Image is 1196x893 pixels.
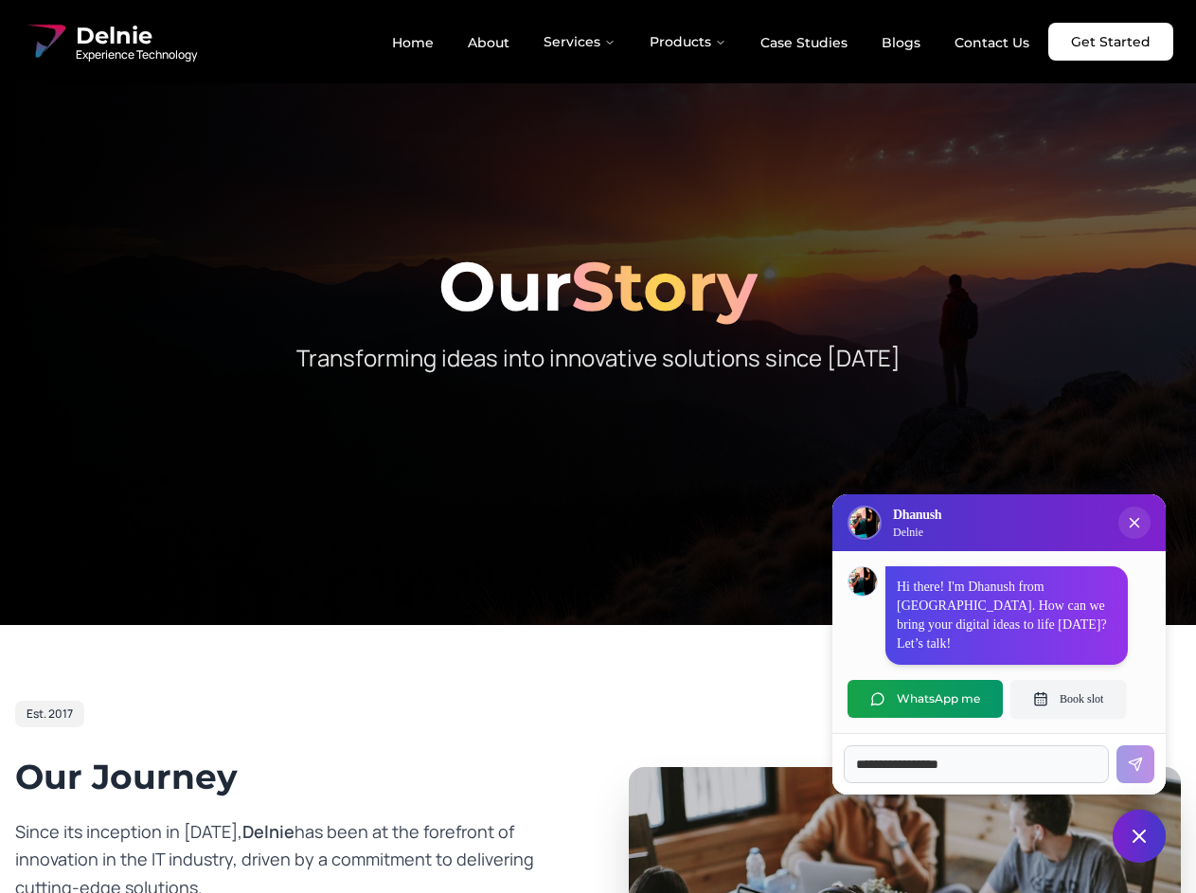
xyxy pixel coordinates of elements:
h2: Our Journey [15,758,568,795]
a: About [453,27,525,59]
button: Products [634,23,741,61]
span: Story [571,244,758,328]
img: Delnie Logo [849,508,880,538]
a: Get Started [1048,23,1173,61]
span: Est. 2017 [27,706,73,722]
span: Delnie [242,820,295,843]
h1: Our [15,252,1181,320]
button: Close chat [1113,810,1166,863]
span: Delnie [76,21,197,51]
a: Delnie Logo Full [23,19,197,64]
img: Dhanush [848,567,877,596]
button: Close chat popup [1118,507,1151,539]
nav: Main [377,23,1044,61]
img: Delnie Logo [23,19,68,64]
p: Delnie [893,525,941,540]
button: WhatsApp me [848,680,1003,718]
a: Case Studies [745,27,863,59]
a: Home [377,27,449,59]
button: Services [528,23,631,61]
p: Hi there! I'm Dhanush from [GEOGRAPHIC_DATA]. How can we bring your digital ideas to life [DATE]?... [897,578,1116,653]
a: Blogs [866,27,936,59]
button: Book slot [1010,680,1126,718]
a: Contact Us [939,27,1044,59]
p: Transforming ideas into innovative solutions since [DATE] [235,343,962,373]
h3: Dhanush [893,506,941,525]
span: Experience Technology [76,47,197,63]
